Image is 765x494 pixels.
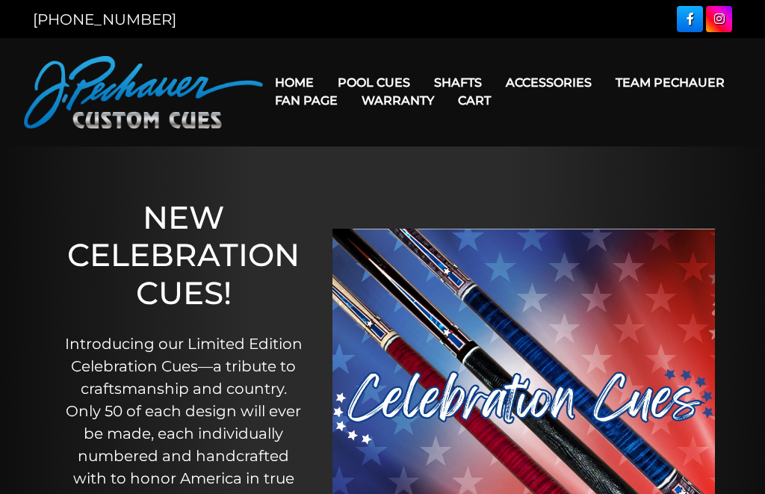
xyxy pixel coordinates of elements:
[263,64,326,102] a: Home
[326,64,422,102] a: Pool Cues
[604,64,737,102] a: Team Pechauer
[65,199,303,312] h1: NEW CELEBRATION CUES!
[494,64,604,102] a: Accessories
[24,56,263,129] img: Pechauer Custom Cues
[33,10,176,28] a: [PHONE_NUMBER]
[263,81,350,120] a: Fan Page
[422,64,494,102] a: Shafts
[446,81,503,120] a: Cart
[350,81,446,120] a: Warranty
